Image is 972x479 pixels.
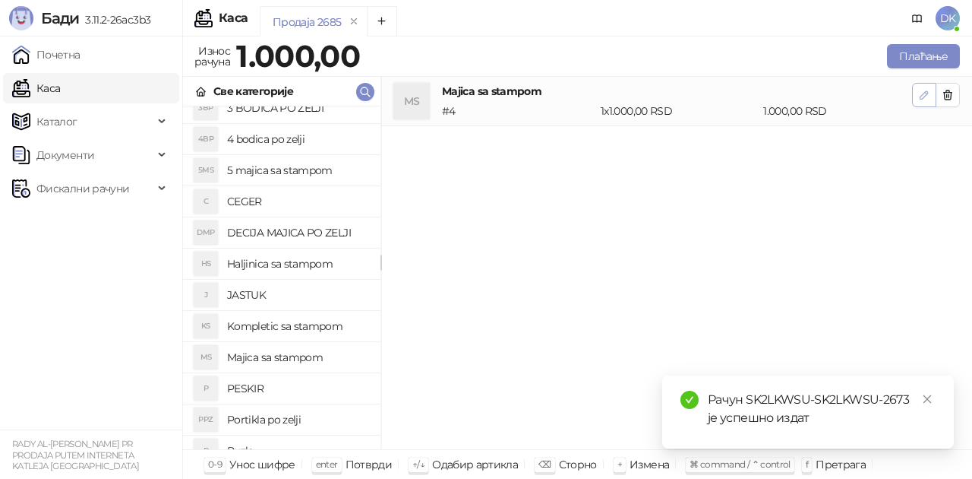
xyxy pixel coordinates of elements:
[194,158,218,182] div: 5MS
[344,15,364,28] button: remove
[36,173,129,204] span: Фискални рачуни
[598,103,760,119] div: 1 x 1.000,00 RSD
[227,439,368,463] h4: Puzle
[194,127,218,151] div: 4BP
[12,40,80,70] a: Почетна
[41,9,79,27] span: Бади
[194,96,218,120] div: 3BP
[219,12,248,24] div: Каса
[227,345,368,370] h4: Majica sa stampom
[194,314,218,338] div: KS
[208,458,222,470] span: 0-9
[9,6,33,30] img: Logo
[213,83,293,100] div: Све категорије
[194,345,218,370] div: MS
[905,6,929,30] a: Документација
[79,13,150,27] span: 3.11.2-26ac3b3
[393,83,430,119] div: MS
[36,106,77,137] span: Каталог
[12,73,60,103] a: Каса
[194,439,218,463] div: P
[194,408,218,432] div: PPZ
[559,455,597,474] div: Сторно
[760,103,915,119] div: 1.000,00 RSD
[194,220,218,245] div: DMP
[816,455,866,474] div: Претрага
[227,96,368,120] h4: 3 BODICA PO ZELJI
[227,220,368,245] h4: DECIJA MAJICA PO ZELJI
[922,394,933,404] span: close
[194,376,218,401] div: P
[887,44,960,68] button: Плаћање
[273,14,341,30] div: Продаја 2685
[227,408,368,432] h4: Portikla po zelji
[229,455,295,474] div: Унос шифре
[538,458,551,470] span: ⌫
[12,439,139,471] small: RADY AL-[PERSON_NAME] PR PRODAJA PUTEM INTERNETA KATLEJA [GEOGRAPHIC_DATA]
[227,376,368,401] h4: PESKIR
[227,252,368,276] h4: Haljinica sa stampom
[806,458,808,470] span: f
[227,189,368,214] h4: CEGER
[367,6,397,36] button: Add tab
[442,83,912,100] h4: Majica sa stampom
[227,127,368,151] h4: 4 bodica po zelji
[194,283,218,307] div: J
[432,455,518,474] div: Одабир артикла
[680,391,699,409] span: check-circle
[36,140,94,170] span: Документи
[412,458,424,470] span: ↑/↓
[439,103,598,119] div: # 4
[316,458,338,470] span: enter
[936,6,960,30] span: DK
[227,283,368,307] h4: JASTUK
[227,158,368,182] h4: 5 majica sa stampom
[194,189,218,214] div: C
[346,455,393,474] div: Потврди
[191,41,233,71] div: Износ рачуна
[690,458,791,470] span: ⌘ command / ⌃ control
[227,314,368,338] h4: Kompletic sa stampom
[708,391,936,427] div: Рачун SK2LKWSU-SK2LKWSU-2673 је успешно издат
[194,252,218,276] div: HS
[183,106,380,449] div: grid
[919,391,936,408] a: Close
[236,37,360,75] strong: 1.000,00
[630,455,669,474] div: Измена
[617,458,622,470] span: +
